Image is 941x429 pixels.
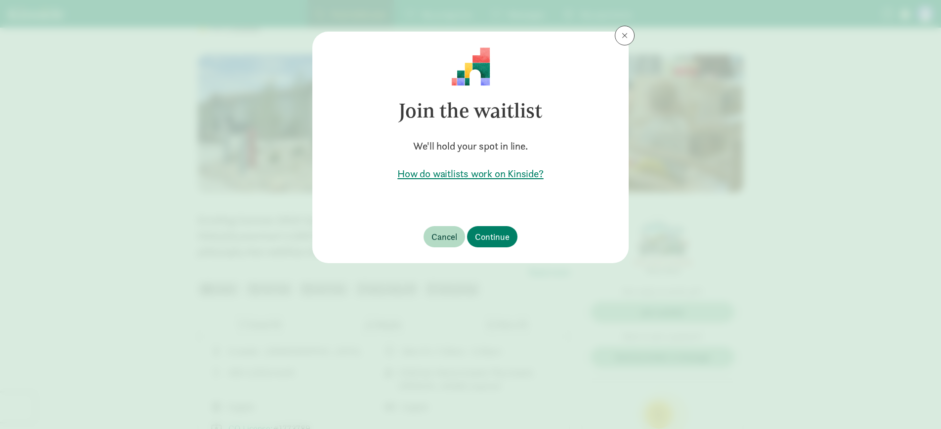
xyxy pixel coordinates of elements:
[475,230,510,243] span: Continue
[424,226,465,247] button: Cancel
[328,167,613,181] a: How do waitlists work on Kinside?
[431,230,457,243] span: Cancel
[328,86,613,135] h3: Join the waitlist
[328,139,613,153] h5: We'll hold your spot in line.
[467,226,517,247] button: Continue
